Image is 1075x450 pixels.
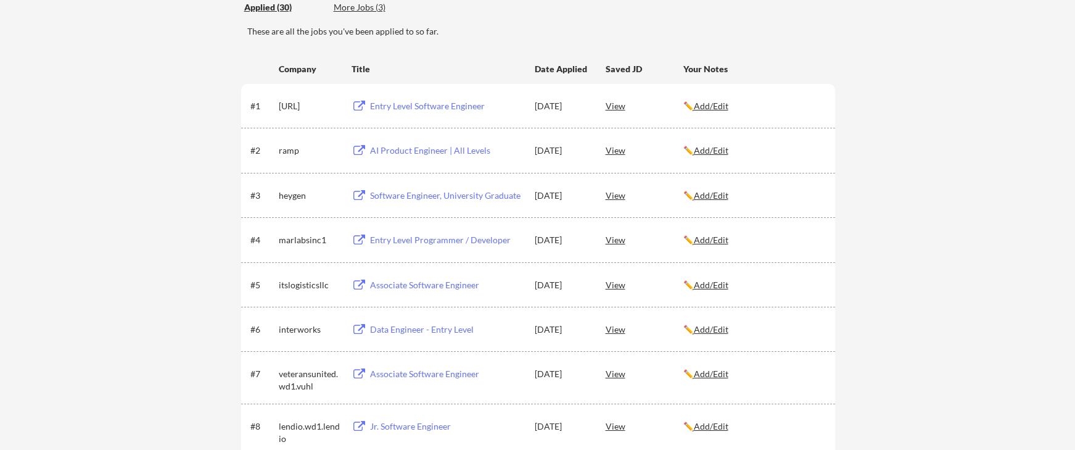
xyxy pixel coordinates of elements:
[370,420,523,433] div: Jr. Software Engineer
[606,318,683,340] div: View
[683,279,824,291] div: ✏️
[606,415,683,437] div: View
[279,279,340,291] div: itslogisticsllc
[683,144,824,157] div: ✏️
[352,63,523,75] div: Title
[683,323,824,336] div: ✏️
[247,25,835,38] div: These are all the jobs you've been applied to so far.
[279,323,340,336] div: interworks
[694,190,728,201] u: Add/Edit
[244,1,324,14] div: These are all the jobs you've been applied to so far.
[535,420,589,433] div: [DATE]
[370,279,523,291] div: Associate Software Engineer
[683,190,824,202] div: ✏️
[370,368,523,380] div: Associate Software Engineer
[250,190,274,202] div: #3
[535,323,589,336] div: [DATE]
[694,235,728,245] u: Add/Edit
[370,100,523,112] div: Entry Level Software Engineer
[370,234,523,246] div: Entry Level Programmer / Developer
[279,100,340,112] div: [URL]
[370,323,523,336] div: Data Engineer - Entry Level
[370,190,523,202] div: Software Engineer, University Graduate
[683,100,824,112] div: ✏️
[694,369,728,379] u: Add/Edit
[279,190,340,202] div: heygen
[694,280,728,290] u: Add/Edit
[606,273,683,296] div: View
[244,1,324,14] div: Applied (30)
[250,144,274,157] div: #2
[279,420,340,444] div: lendio.wd1.lendio
[535,279,589,291] div: [DATE]
[250,368,274,380] div: #7
[250,100,274,112] div: #1
[535,190,589,202] div: [DATE]
[535,234,589,246] div: [DATE]
[606,184,683,206] div: View
[535,144,589,157] div: [DATE]
[694,145,728,156] u: Add/Edit
[694,101,728,111] u: Add/Edit
[606,94,683,117] div: View
[683,368,824,380] div: ✏️
[606,139,683,161] div: View
[250,234,274,246] div: #4
[683,63,824,75] div: Your Notes
[250,323,274,336] div: #6
[250,420,274,433] div: #8
[279,368,340,392] div: veteransunited.wd1.vuhl
[606,228,683,251] div: View
[694,324,728,335] u: Add/Edit
[279,144,340,157] div: ramp
[370,144,523,157] div: AI Product Engineer | All Levels
[279,234,340,246] div: marlabsinc1
[535,368,589,380] div: [DATE]
[606,57,683,80] div: Saved JD
[694,421,728,431] u: Add/Edit
[683,234,824,246] div: ✏️
[334,1,424,14] div: More Jobs (3)
[279,63,340,75] div: Company
[250,279,274,291] div: #5
[535,100,589,112] div: [DATE]
[334,1,424,14] div: These are job applications we think you'd be a good fit for, but couldn't apply you to automatica...
[606,362,683,385] div: View
[535,63,589,75] div: Date Applied
[683,420,824,433] div: ✏️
